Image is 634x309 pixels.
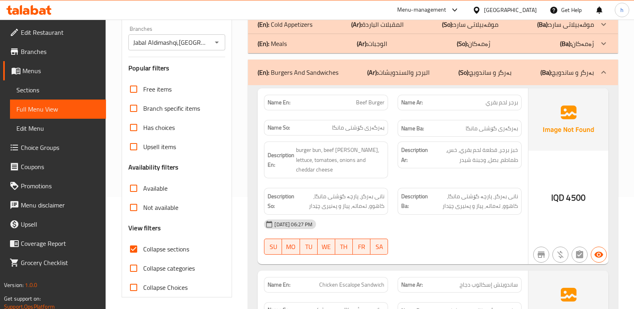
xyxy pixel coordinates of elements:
span: ساندويتش إسكالوب دجاج [460,281,518,289]
a: Edit Menu [10,119,106,138]
span: 4500 [566,190,586,205]
span: برجر لحم بقري [486,98,518,107]
span: Upsell [21,219,100,229]
a: Menus [3,61,106,80]
span: WE [321,241,332,253]
span: SU [268,241,279,253]
span: نانی بەرگر، پارچە گۆشتی مانگا، کاهوو، تەماتە، پیاز و پەنیری چێدار [430,191,518,211]
h3: View filters [128,223,161,233]
span: نانی بەرگر، پارچە گۆشتی مانگا، کاهوو، تەماتە، پیاز و پەنیری چێدار [296,191,384,211]
span: Version: [4,280,24,290]
span: Edit Restaurant [21,28,100,37]
button: FR [353,239,370,255]
div: (En): Burgers And Sandwiches(Ar):البرجر والسندويشات(So):بەرگر و ساندویچ(Ba):بەرگر و ساندویچ [248,60,618,85]
span: Has choices [143,123,175,132]
h3: Availability filters [128,163,178,172]
strong: Description So: [268,191,294,211]
span: Branch specific items [143,104,200,113]
a: Upsell [3,215,106,234]
span: SA [374,241,385,253]
span: Menus [22,66,100,76]
span: Chicken Escalope Sandwich [319,281,384,289]
span: Full Menu View [16,104,100,114]
span: Free items [143,84,172,94]
span: 1.0.0 [25,280,37,290]
span: Collapse sections [143,244,189,254]
span: burger bun, beef patty, lettuce, tomatoes, onions and cheddar cheese [296,145,384,175]
button: Not has choices [572,247,588,263]
a: Coupons [3,157,106,176]
div: Menu-management [397,5,446,15]
span: Choice Groups [21,143,100,152]
a: Promotions [3,176,106,195]
span: MO [285,241,296,253]
h3: Popular filters [128,64,225,73]
span: Collapse Choices [143,283,188,292]
span: Upsell items [143,142,176,152]
div: [GEOGRAPHIC_DATA] [484,6,537,14]
p: بەرگر و ساندویچ [458,68,512,77]
p: المقبلات الباردة [351,20,404,29]
strong: Name Ar: [401,98,423,107]
strong: Name En: [268,98,290,107]
strong: Name Ba: [401,124,424,134]
a: Sections [10,80,106,100]
span: [DATE] 06:27 PM [271,221,316,228]
div: (En): Meals(Ar):الوجبات(So):ژەمەکان(Ba):ژەمەکان [248,34,618,53]
a: Menu disclaimer [3,195,106,215]
p: Meals [258,39,287,48]
b: (So): [458,66,470,78]
p: البرجر والسندويشات [367,68,430,77]
b: (En): [258,18,269,30]
span: Branches [21,47,100,56]
b: (Ar): [357,38,368,50]
b: (Ba): [537,18,549,30]
p: موقەبیلاتی سارد [442,20,498,29]
button: SA [370,239,388,255]
p: الوجبات [357,39,387,48]
button: Open [211,37,222,48]
a: Grocery Checklist [3,253,106,272]
p: ژەمەکان [457,39,490,48]
span: Get support on: [4,293,41,304]
b: (Ba): [560,38,572,50]
p: Cold Appetizers [258,20,312,29]
strong: Name So: [268,124,290,132]
button: Available [591,247,607,263]
b: (Ba): [540,66,552,78]
button: Purchased item [552,247,568,263]
span: Edit Menu [16,124,100,133]
button: TH [335,239,353,255]
span: FR [356,241,367,253]
b: (En): [258,66,269,78]
span: IQD [551,190,564,205]
strong: Name En: [268,281,290,289]
p: ژەمەکان [560,39,594,48]
span: Promotions [21,181,100,191]
p: Burgers And Sandwiches [258,68,338,77]
a: Coverage Report [3,234,106,253]
span: TU [303,241,314,253]
button: TU [300,239,318,255]
span: خبز برجر، قطعة لحم بقري، خس، طماطم، بصل، وجبنة شيدر [430,145,518,165]
button: SU [264,239,282,255]
a: Edit Restaurant [3,23,106,42]
b: (Ar): [367,66,378,78]
span: Menu disclaimer [21,200,100,210]
b: (En): [258,38,269,50]
span: Coupons [21,162,100,171]
button: Not branch specific item [533,247,549,263]
span: Beef Burger [356,98,384,107]
a: Branches [3,42,106,61]
b: (So): [442,18,453,30]
span: TH [338,241,350,253]
span: Not available [143,203,178,212]
b: (Ar): [351,18,362,30]
span: Collapse categories [143,263,195,273]
button: WE [318,239,335,255]
span: بەرگەری گۆشتی مانگا [466,124,518,134]
span: Sections [16,85,100,95]
a: Full Menu View [10,100,106,119]
span: h [620,6,624,14]
strong: Description Ar: [401,145,428,165]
